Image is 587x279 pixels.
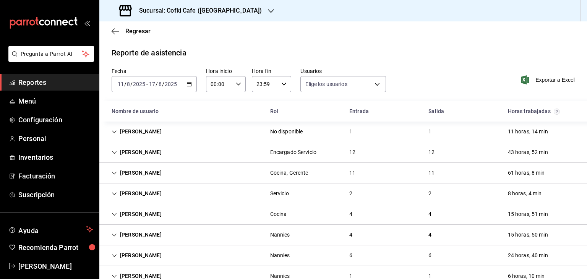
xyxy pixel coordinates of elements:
div: Cell [422,145,441,159]
div: Cell [105,207,168,221]
div: Cell [502,145,554,159]
button: open_drawer_menu [84,20,90,26]
input: -- [117,81,124,87]
div: Cell [264,187,295,201]
div: Row [99,225,587,245]
span: / [130,81,133,87]
span: Pregunta a Parrot AI [21,50,82,58]
div: Cell [105,248,168,263]
div: HeadCell [502,104,581,118]
div: Reporte de asistencia [112,47,186,58]
div: Cocina [270,210,287,218]
div: Cell [264,145,323,159]
span: Reportes [18,77,93,88]
div: HeadCell [422,104,501,118]
div: Cell [343,166,362,180]
div: Cell [264,207,293,221]
div: Cell [343,248,358,263]
div: Nannies [270,251,290,260]
div: Row [99,204,587,225]
div: Cell [105,125,168,139]
div: Row [99,163,587,183]
span: Facturación [18,171,93,181]
div: Head [99,101,587,122]
div: Cell [264,125,309,139]
div: Cell [502,187,548,201]
div: Servicio [270,190,289,198]
button: Regresar [112,28,151,35]
input: ---- [133,81,146,87]
label: Usuarios [300,68,386,74]
span: Recomienda Parrot [18,242,93,253]
div: Cell [502,125,554,139]
div: Row [99,122,587,142]
label: Hora inicio [206,68,246,74]
span: Regresar [125,28,151,35]
span: / [124,81,126,87]
span: / [162,81,164,87]
input: -- [158,81,162,87]
div: Cell [502,248,554,263]
span: [PERSON_NAME] [18,261,93,271]
div: Cell [422,207,438,221]
div: Cell [105,166,168,180]
div: Cell [343,228,358,242]
div: Cell [343,125,358,139]
div: Cocina, Gerente [270,169,308,177]
span: / [156,81,158,87]
input: -- [149,81,156,87]
button: Pregunta a Parrot AI [8,46,94,62]
span: Personal [18,133,93,144]
div: HeadCell [105,104,264,118]
div: Cell [343,207,358,221]
button: Exportar a Excel [522,75,575,84]
h3: Sucursal: Cofki Cafe ([GEOGRAPHIC_DATA]) [133,6,262,15]
div: Cell [105,187,168,201]
span: Suscripción [18,190,93,200]
label: Hora fin [252,68,292,74]
span: Menú [18,96,93,106]
span: Ayuda [18,225,83,234]
div: Row [99,183,587,204]
div: HeadCell [343,104,422,118]
div: Cell [422,187,438,201]
div: Row [99,245,587,266]
label: Fecha [112,68,197,74]
div: Nannies [270,231,290,239]
div: Cell [502,166,551,180]
div: Cell [264,228,296,242]
span: Inventarios [18,152,93,162]
input: -- [126,81,130,87]
div: Encargado Servicio [270,148,316,156]
a: Pregunta a Parrot AI [5,55,94,63]
div: Cell [264,166,315,180]
div: Cell [422,228,438,242]
div: Cell [105,228,168,242]
div: Cell [105,145,168,159]
div: Cell [264,248,296,263]
svg: El total de horas trabajadas por usuario es el resultado de la suma redondeada del registro de ho... [554,109,560,115]
div: Cell [422,125,438,139]
span: - [146,81,148,87]
span: Configuración [18,115,93,125]
div: Cell [343,187,358,201]
div: No disponible [270,128,303,136]
input: ---- [164,81,177,87]
div: Cell [422,248,438,263]
div: Cell [502,207,554,221]
div: Cell [422,166,441,180]
div: HeadCell [264,104,343,118]
span: Elige los usuarios [305,80,347,88]
div: Row [99,142,587,163]
div: Cell [343,145,362,159]
div: Cell [502,228,554,242]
